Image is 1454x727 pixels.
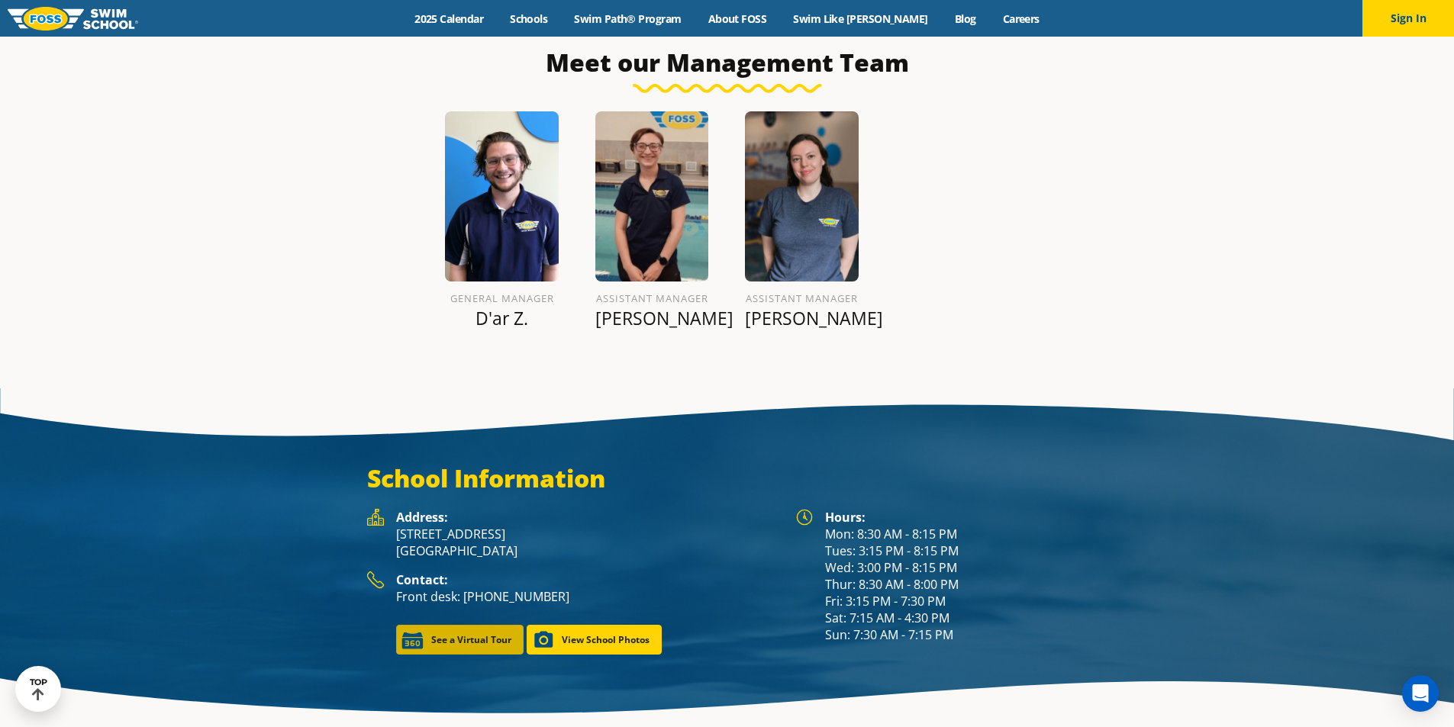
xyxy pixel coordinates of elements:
[989,11,1053,26] a: Careers
[445,307,559,329] p: D'ar Z.
[396,625,524,655] a: See a Virtual Tour
[367,571,384,589] img: Foss Location Contact
[367,47,1088,78] h3: Meet our Management Team
[825,509,1088,643] div: Mon: 8:30 AM - 8:15 PM Tues: 3:15 PM - 8:15 PM Wed: 3:00 PM - 8:15 PM Thur: 8:30 AM - 8:00 PM Fri...
[595,307,709,329] p: [PERSON_NAME]
[8,7,138,31] img: FOSS Swim School Logo
[561,11,695,26] a: Swim Path® Program
[745,111,859,281] img: Emma-Natoli.png
[825,509,866,526] strong: Hours:
[796,509,813,526] img: Foss Location Hours
[941,11,989,26] a: Blog
[396,588,781,605] p: Front desk: [PHONE_NUMBER]
[595,289,709,307] h6: Assistant Manager
[1402,675,1439,712] div: Open Intercom Messenger
[396,526,781,559] p: [STREET_ADDRESS] [GEOGRAPHIC_DATA]
[527,625,662,655] a: View School Photos
[445,111,559,281] img: DAR_Z_2019_WEB.jpg
[367,509,384,526] img: Foss Location Address
[780,11,942,26] a: Swim Like [PERSON_NAME]
[401,11,497,26] a: 2025 Calendar
[30,677,47,701] div: TOP
[695,11,780,26] a: About FOSS
[595,111,709,281] img: Elizabeth-Spanier.png
[396,509,448,526] strong: Address:
[445,289,559,307] h6: General Manager
[745,289,859,307] h6: Assistant Manager
[396,571,448,588] strong: Contact:
[745,307,859,329] p: [PERSON_NAME]
[497,11,561,26] a: Schools
[367,463,1088,494] h3: School Information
